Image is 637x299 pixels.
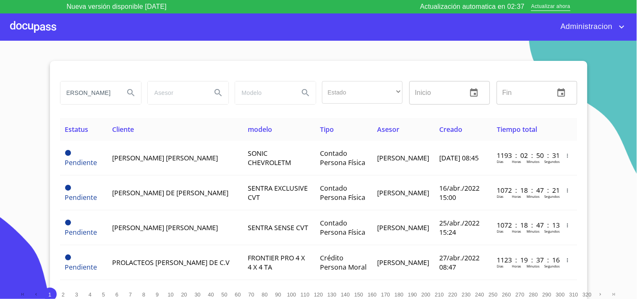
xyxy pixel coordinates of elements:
[65,193,97,202] span: Pendiente
[248,184,308,202] span: SENTRA EXCLUSIVE CVT
[322,81,403,104] div: ​
[497,194,503,199] p: Dias
[569,291,578,298] span: 310
[435,291,444,298] span: 210
[439,218,480,237] span: 25/abr./2022 15:24
[248,253,305,272] span: FRONTIER PRO 4 X 4 X 4 TA
[512,264,521,268] p: Horas
[115,291,118,298] span: 6
[287,291,296,298] span: 100
[208,291,214,298] span: 40
[208,83,228,103] button: Search
[248,125,272,134] span: modelo
[102,291,105,298] span: 5
[531,3,570,11] span: Actualizar ahora
[235,291,241,298] span: 60
[497,159,503,164] p: Dias
[544,229,560,233] p: Segundos
[502,291,511,298] span: 260
[65,125,89,134] span: Estatus
[439,153,479,163] span: [DATE] 08:45
[328,291,336,298] span: 130
[320,125,334,134] span: Tipo
[48,291,51,298] span: 1
[527,264,540,268] p: Minutos
[112,258,230,267] span: PROLACTEOS [PERSON_NAME] DE C.V
[439,125,462,134] span: Creado
[422,291,430,298] span: 200
[262,291,267,298] span: 80
[527,194,540,199] p: Minutos
[475,291,484,298] span: 240
[377,153,429,163] span: [PERSON_NAME]
[512,229,521,233] p: Horas
[112,188,228,197] span: [PERSON_NAME] DE [PERSON_NAME]
[301,291,309,298] span: 110
[529,291,538,298] span: 280
[112,153,218,163] span: [PERSON_NAME] [PERSON_NAME]
[221,291,227,298] span: 50
[497,264,503,268] p: Dias
[556,291,565,298] span: 300
[527,159,540,164] p: Minutos
[65,220,71,226] span: Pendiente
[377,258,429,267] span: [PERSON_NAME]
[62,291,65,298] span: 2
[168,291,173,298] span: 10
[516,291,524,298] span: 270
[420,2,525,12] p: Actualización automatica en 02:37
[377,223,429,232] span: [PERSON_NAME]
[497,229,503,233] p: Dias
[65,262,97,272] span: Pendiente
[341,291,350,298] span: 140
[314,291,323,298] span: 120
[320,149,365,167] span: Contado Persona Física
[554,20,627,34] button: account of current user
[65,150,71,156] span: Pendiente
[497,151,553,160] p: 1193 : 02 : 50 : 31
[544,194,560,199] p: Segundos
[65,185,71,191] span: Pendiente
[354,291,363,298] span: 150
[65,158,97,167] span: Pendiente
[583,291,592,298] span: 320
[275,291,281,298] span: 90
[544,159,560,164] p: Segundos
[368,291,377,298] span: 160
[296,83,316,103] button: Search
[142,291,145,298] span: 8
[554,20,617,34] span: Administracion
[512,159,521,164] p: Horas
[381,291,390,298] span: 170
[320,184,365,202] span: Contado Persona Física
[89,291,92,298] span: 4
[248,149,291,167] span: SONIC CHEVROLETM
[112,125,134,134] span: Cliente
[448,291,457,298] span: 220
[320,253,367,272] span: Crédito Persona Moral
[75,291,78,298] span: 3
[512,194,521,199] p: Horas
[194,291,200,298] span: 30
[497,220,553,230] p: 1072 : 18 : 47 : 13
[60,81,118,104] input: search
[65,254,71,260] span: Pendiente
[148,81,205,104] input: search
[395,291,404,298] span: 180
[377,188,429,197] span: [PERSON_NAME]
[248,223,308,232] span: SENTRA SENSE CVT
[497,186,553,195] p: 1072 : 18 : 47 : 21
[121,83,141,103] button: Search
[181,291,187,298] span: 20
[112,223,218,232] span: [PERSON_NAME] [PERSON_NAME]
[497,255,553,265] p: 1123 : 19 : 37 : 16
[235,81,292,104] input: search
[129,291,132,298] span: 7
[462,291,471,298] span: 230
[544,264,560,268] p: Segundos
[377,125,399,134] span: Asesor
[489,291,498,298] span: 250
[408,291,417,298] span: 190
[156,291,159,298] span: 9
[439,184,480,202] span: 16/abr./2022 15:00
